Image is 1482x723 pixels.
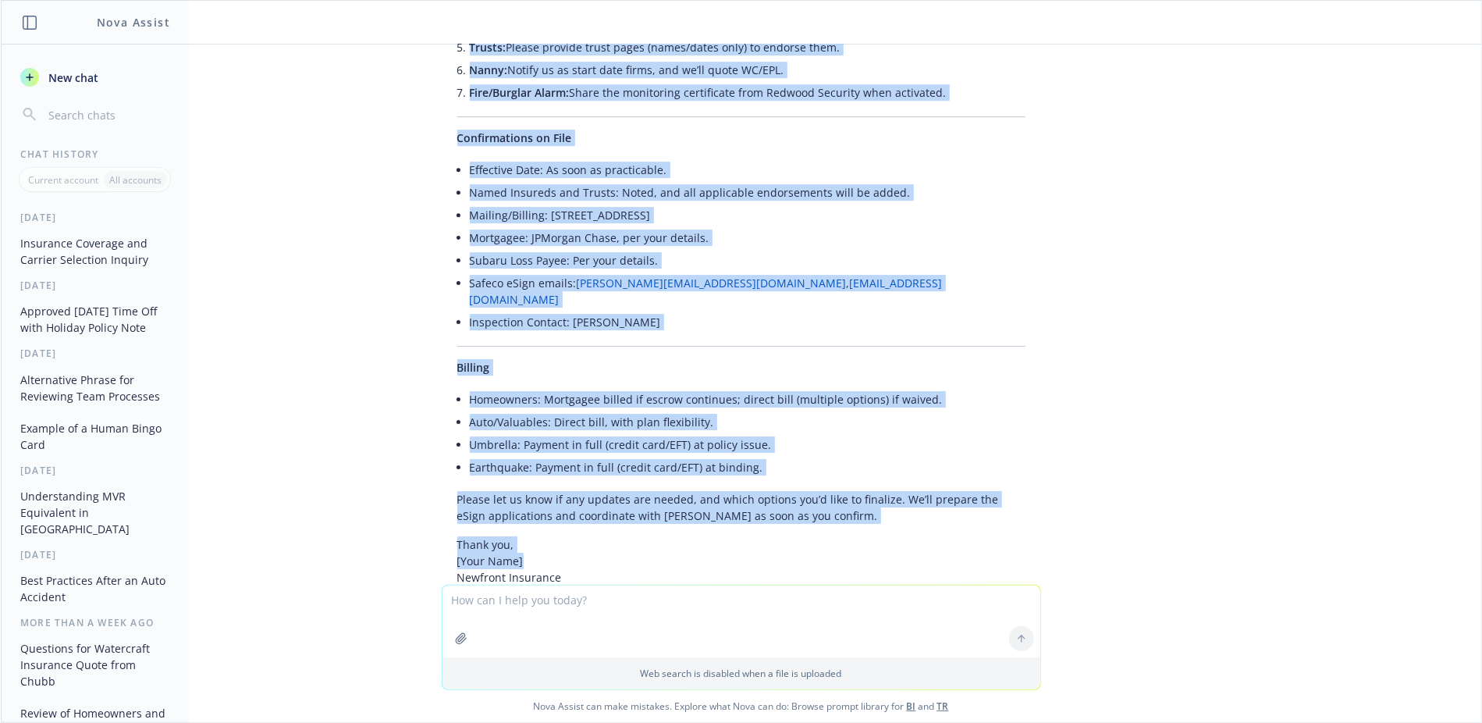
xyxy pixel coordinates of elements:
span: Trusts: [470,40,506,55]
p: Web search is disabled when a file is uploaded [452,667,1031,680]
p: Current account [28,173,98,187]
li: Named Insureds and Trusts: Noted, and all applicable endorsements will be added. [470,181,1025,204]
button: Questions for Watercraft Insurance Quote from Chubb [14,636,176,694]
li: Earthquake: Payment in full (credit card/EFT) at binding. [470,456,1025,479]
div: [DATE] [2,464,188,477]
li: Please provide trust pages (names/dates only) to endorse them. [470,36,1025,59]
li: Homeowners: Mortgagee billed if escrow continues; direct bill (multiple options) if waived. [470,388,1025,411]
span: Confirmations on File [457,130,572,145]
input: Search chats [45,104,169,126]
button: Alternative Phrase for Reviewing Team Processes [14,367,176,409]
li: Share the monitoring certificate from Redwood Security when activated. [470,81,1025,104]
span: New chat [45,69,98,86]
button: Insurance Coverage and Carrier Selection Inquiry [14,230,176,272]
div: More than a week ago [2,616,188,629]
li: Safeco eSign emails: , [470,272,1025,311]
div: [DATE] [2,279,188,292]
span: Fire/Burglar Alarm: [470,85,570,100]
li: Mortgagee: JPMorgan Chase, per your details. [470,226,1025,249]
p: Thank you, [Your Name] Newfront Insurance [457,536,1025,586]
div: Chat History [2,148,188,161]
button: Example of a Human Bingo Card [14,415,176,458]
p: Please let us know if any updates are needed, and which options you’d like to finalize. We’ll pre... [457,491,1025,524]
li: Inspection Contact: [PERSON_NAME] [470,311,1025,333]
span: Nova Assist can make mistakes. Explore what Nova can do: Browse prompt library for and [7,690,1475,722]
button: Understanding MVR Equivalent in [GEOGRAPHIC_DATA] [14,483,176,542]
li: Auto/Valuables: Direct bill, with plan flexibility. [470,411,1025,433]
button: New chat [14,63,176,91]
li: Notify us as start date firms, and we’ll quote WC/EPL. [470,59,1025,81]
a: TR [937,700,949,713]
button: Approved [DATE] Time Off with Holiday Policy Note [14,298,176,340]
button: Best Practices After an Auto Accident [14,568,176,610]
li: Effective Date: As soon as practicable. [470,158,1025,181]
div: [DATE] [2,548,188,561]
li: Mailing/Billing: [STREET_ADDRESS] [470,204,1025,226]
li: Umbrella: Payment in full (credit card/EFT) at policy issue. [470,433,1025,456]
div: [DATE] [2,211,188,224]
a: BI [907,700,916,713]
div: [DATE] [2,347,188,360]
span: Billing [457,360,490,375]
span: Nanny: [470,62,508,77]
li: Subaru Loss Payee: Per your details. [470,249,1025,272]
p: All accounts [109,173,162,187]
a: [PERSON_NAME][EMAIL_ADDRESS][DOMAIN_NAME] [577,276,847,290]
h1: Nova Assist [97,14,170,30]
